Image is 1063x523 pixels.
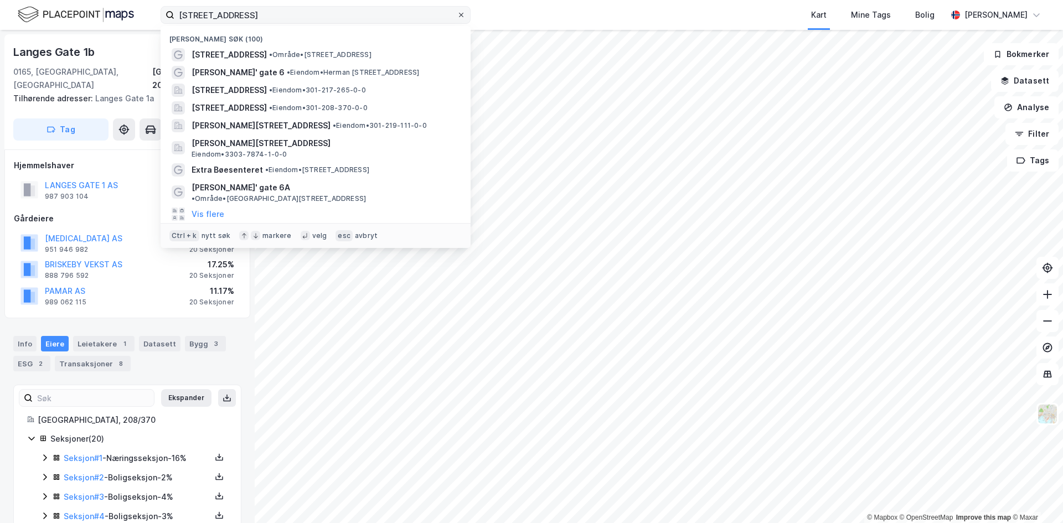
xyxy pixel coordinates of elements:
[161,389,211,407] button: Ekspander
[185,336,226,351] div: Bygg
[287,68,419,77] span: Eiendom • Herman [STREET_ADDRESS]
[262,231,291,240] div: markere
[811,8,827,22] div: Kart
[269,103,368,112] span: Eiendom • 301-208-370-0-0
[192,84,267,97] span: [STREET_ADDRESS]
[192,163,263,177] span: Extra Bøesenteret
[192,208,224,221] button: Vis flere
[13,118,109,141] button: Tag
[192,181,290,194] span: [PERSON_NAME]' gate 6A
[64,471,211,484] div: - Boligseksjon - 2%
[1008,470,1063,523] iframe: Chat Widget
[64,510,211,523] div: - Boligseksjon - 3%
[355,231,378,240] div: avbryt
[1037,403,1058,424] img: Z
[13,336,37,351] div: Info
[18,5,134,24] img: logo.f888ab2527a4732fd821a326f86c7f29.svg
[64,492,104,501] a: Seksjon#3
[265,165,369,174] span: Eiendom • [STREET_ADDRESS]
[900,514,953,521] a: OpenStreetMap
[55,356,131,371] div: Transaksjoner
[169,230,199,241] div: Ctrl + k
[192,66,285,79] span: [PERSON_NAME]' gate 6
[13,65,152,92] div: 0165, [GEOGRAPHIC_DATA], [GEOGRAPHIC_DATA]
[964,8,1028,22] div: [PERSON_NAME]
[336,230,353,241] div: esc
[192,194,195,203] span: •
[64,473,104,482] a: Seksjon#2
[192,150,287,159] span: Eiendom • 3303-7874-1-0-0
[14,159,241,172] div: Hjemmelshaver
[33,390,154,406] input: Søk
[189,298,234,307] div: 20 Seksjoner
[64,511,105,521] a: Seksjon#4
[269,86,366,95] span: Eiendom • 301-217-265-0-0
[851,8,891,22] div: Mine Tags
[45,192,89,201] div: 987 903 104
[1008,470,1063,523] div: Kontrollprogram for chat
[333,121,427,130] span: Eiendom • 301-219-111-0-0
[269,50,272,59] span: •
[984,43,1059,65] button: Bokmerker
[287,68,290,76] span: •
[13,94,95,103] span: Tilhørende adresser:
[210,338,221,349] div: 3
[13,43,97,61] div: Langes Gate 1b
[139,336,180,351] div: Datasett
[152,65,241,92] div: [GEOGRAPHIC_DATA], 208/370
[64,453,102,463] a: Seksjon#1
[991,70,1059,92] button: Datasett
[13,356,50,371] div: ESG
[73,336,135,351] div: Leietakere
[333,121,336,130] span: •
[994,96,1059,118] button: Analyse
[269,103,272,112] span: •
[269,50,371,59] span: Område • [STREET_ADDRESS]
[41,336,69,351] div: Eiere
[915,8,935,22] div: Bolig
[867,514,897,521] a: Mapbox
[119,338,130,349] div: 1
[13,92,233,105] div: Langes Gate 1a
[45,271,89,280] div: 888 796 592
[115,358,126,369] div: 8
[189,284,234,298] div: 11.17%
[265,165,269,174] span: •
[192,101,267,115] span: [STREET_ADDRESS]
[161,26,471,46] div: [PERSON_NAME] søk (100)
[45,298,86,307] div: 989 062 115
[192,119,331,132] span: [PERSON_NAME][STREET_ADDRESS]
[192,137,457,150] span: [PERSON_NAME][STREET_ADDRESS]
[312,231,327,240] div: velg
[50,432,228,446] div: Seksjoner ( 20 )
[64,452,211,465] div: - Næringsseksjon - 16%
[956,514,1011,521] a: Improve this map
[202,231,231,240] div: nytt søk
[189,245,234,254] div: 20 Seksjoner
[35,358,46,369] div: 2
[1005,123,1059,145] button: Filter
[1007,149,1059,172] button: Tags
[192,194,366,203] span: Område • [GEOGRAPHIC_DATA][STREET_ADDRESS]
[189,258,234,271] div: 17.25%
[189,271,234,280] div: 20 Seksjoner
[38,413,228,427] div: [GEOGRAPHIC_DATA], 208/370
[45,245,88,254] div: 951 946 982
[14,212,241,225] div: Gårdeiere
[174,7,457,23] input: Søk på adresse, matrikkel, gårdeiere, leietakere eller personer
[269,86,272,94] span: •
[64,490,211,504] div: - Boligseksjon - 4%
[192,48,267,61] span: [STREET_ADDRESS]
